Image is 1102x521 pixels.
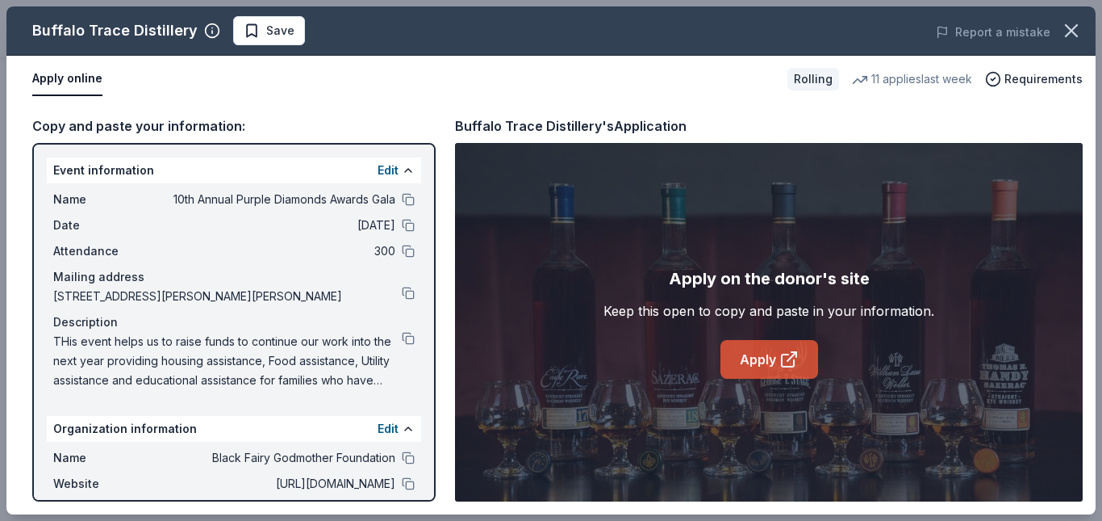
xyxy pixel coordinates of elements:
[161,448,395,468] span: Black Fairy Godmother Foundation
[852,69,972,89] div: 11 applies last week
[53,474,161,494] span: Website
[266,21,294,40] span: Save
[53,216,161,235] span: Date
[53,448,161,468] span: Name
[53,287,402,306] span: [STREET_ADDRESS][PERSON_NAME][PERSON_NAME]
[161,216,395,235] span: [DATE]
[720,340,818,379] a: Apply
[53,332,402,390] span: THis event helps us to raise funds to continue our work into the next year providing housing assi...
[47,158,421,183] div: Event information
[378,419,399,439] button: Edit
[455,116,687,137] div: Buffalo Trace Distillery's Application
[161,242,395,261] span: 300
[985,69,1083,89] button: Requirements
[1004,69,1083,89] span: Requirements
[53,267,415,287] div: Mailing address
[47,416,421,442] div: Organization information
[669,266,870,292] div: Apply on the donor's site
[32,116,436,137] div: Copy and paste your information:
[53,190,161,209] span: Name
[233,16,305,45] button: Save
[53,242,161,261] span: Attendance
[603,301,934,321] div: Keep this open to copy and paste in your information.
[936,23,1050,42] button: Report a mistake
[787,68,839,90] div: Rolling
[161,474,395,494] span: [URL][DOMAIN_NAME]
[161,190,395,209] span: 10th Annual Purple Diamonds Awards Gala
[378,161,399,180] button: Edit
[53,313,415,332] div: Description
[32,62,102,96] button: Apply online
[32,18,198,44] div: Buffalo Trace Distillery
